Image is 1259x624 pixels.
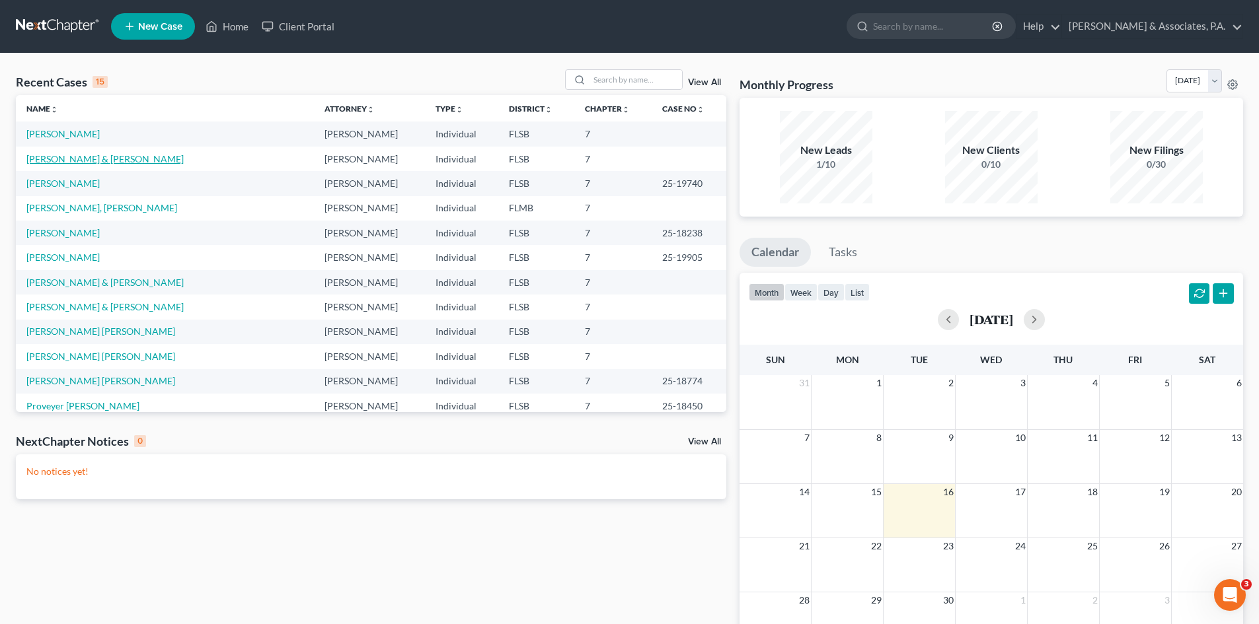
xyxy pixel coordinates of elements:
td: 7 [574,147,652,171]
span: 10 [1014,430,1027,446]
div: New Clients [945,143,1038,158]
td: FLSB [498,147,574,171]
td: 7 [574,320,652,344]
span: 5 [1163,375,1171,391]
td: [PERSON_NAME] [314,121,425,146]
button: day [818,283,845,301]
td: 25-19740 [652,171,726,195]
span: Thu [1053,354,1073,365]
td: Individual [425,147,498,171]
span: 6 [1235,375,1243,391]
td: Individual [425,394,498,418]
a: [PERSON_NAME] & [PERSON_NAME] [26,153,184,164]
span: 13 [1230,430,1243,446]
td: FLSB [498,344,574,368]
span: 18 [1086,484,1099,500]
td: [PERSON_NAME] [314,320,425,344]
td: [PERSON_NAME] [314,295,425,319]
td: [PERSON_NAME] [314,369,425,394]
span: 14 [798,484,811,500]
td: 7 [574,394,652,418]
h2: [DATE] [970,312,1013,326]
a: Help [1016,15,1061,38]
td: FLSB [498,320,574,344]
button: list [845,283,870,301]
td: [PERSON_NAME] [314,196,425,221]
i: unfold_more [545,106,553,114]
span: 25 [1086,538,1099,554]
td: 7 [574,121,652,146]
span: Sun [766,354,785,365]
a: Calendar [740,238,811,267]
td: Individual [425,121,498,146]
i: unfold_more [622,106,630,114]
td: 7 [574,344,652,368]
div: 0/10 [945,158,1038,171]
input: Search by name... [873,14,994,38]
span: 4 [1091,375,1099,391]
a: Home [199,15,255,38]
a: View All [688,78,721,87]
div: NextChapter Notices [16,433,146,449]
td: FLSB [498,121,574,146]
i: unfold_more [697,106,705,114]
input: Search by name... [590,70,682,89]
td: 25-18774 [652,369,726,394]
td: Individual [425,320,498,344]
a: Chapterunfold_more [585,104,630,114]
td: 25-18238 [652,221,726,245]
span: 23 [942,538,955,554]
span: 15 [870,484,883,500]
td: 7 [574,196,652,221]
a: Tasks [817,238,869,267]
a: Case Nounfold_more [662,104,705,114]
td: Individual [425,344,498,368]
span: 9 [947,430,955,446]
a: View All [688,437,721,446]
div: 1/10 [780,158,872,171]
span: Tue [911,354,928,365]
a: [PERSON_NAME] [PERSON_NAME] [26,351,175,362]
span: 16 [942,484,955,500]
a: [PERSON_NAME] [PERSON_NAME] [26,375,175,386]
td: FLSB [498,394,574,418]
a: Typeunfold_more [436,104,463,114]
div: New Leads [780,143,872,158]
td: 7 [574,171,652,195]
td: Individual [425,171,498,195]
span: Sat [1199,354,1215,365]
span: 7 [803,430,811,446]
td: [PERSON_NAME] [314,344,425,368]
i: unfold_more [50,106,58,114]
span: Mon [836,354,859,365]
td: Individual [425,369,498,394]
td: [PERSON_NAME] [314,270,425,295]
span: 20 [1230,484,1243,500]
div: Recent Cases [16,74,108,90]
td: [PERSON_NAME] [314,394,425,418]
span: 22 [870,538,883,554]
a: [PERSON_NAME] & [PERSON_NAME] [26,277,184,288]
td: Individual [425,221,498,245]
td: Individual [425,295,498,319]
i: unfold_more [455,106,463,114]
td: 7 [574,369,652,394]
div: 15 [93,76,108,88]
i: unfold_more [367,106,375,114]
td: 25-18450 [652,394,726,418]
span: 3 [1163,592,1171,608]
span: Wed [980,354,1002,365]
span: Fri [1128,354,1142,365]
span: 27 [1230,538,1243,554]
a: Proveyer [PERSON_NAME] [26,400,139,411]
a: [PERSON_NAME] & [PERSON_NAME] [26,301,184,312]
span: New Case [138,22,182,32]
span: 19 [1158,484,1171,500]
span: 2 [947,375,955,391]
span: 1 [1019,592,1027,608]
a: Districtunfold_more [509,104,553,114]
a: [PERSON_NAME] & Associates, P.A. [1062,15,1242,38]
span: 24 [1014,538,1027,554]
a: [PERSON_NAME] [26,252,100,263]
span: 17 [1014,484,1027,500]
